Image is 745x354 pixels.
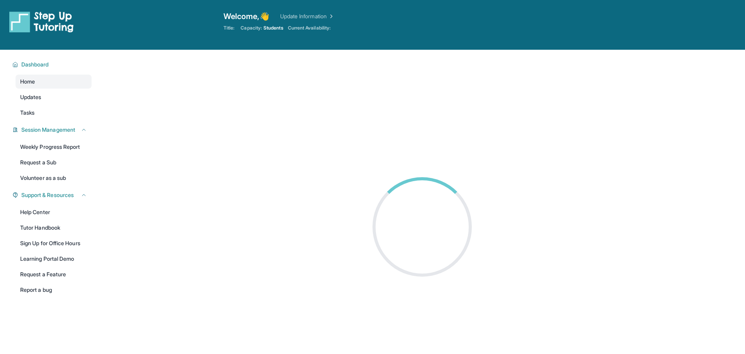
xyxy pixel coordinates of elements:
[223,11,269,22] span: Welcome, 👋
[327,12,334,20] img: Chevron Right
[16,171,92,185] a: Volunteer as a sub
[16,221,92,235] a: Tutor Handbook
[21,61,49,68] span: Dashboard
[16,252,92,266] a: Learning Portal Demo
[16,75,92,89] a: Home
[16,283,92,297] a: Report a bug
[16,236,92,250] a: Sign Up for Office Hours
[20,93,42,101] span: Updates
[9,11,74,33] img: logo
[21,126,75,134] span: Session Management
[16,267,92,281] a: Request a Feature
[18,191,87,199] button: Support & Resources
[16,140,92,154] a: Weekly Progress Report
[241,25,262,31] span: Capacity:
[16,155,92,169] a: Request a Sub
[20,78,35,85] span: Home
[21,191,74,199] span: Support & Resources
[16,90,92,104] a: Updates
[20,109,35,117] span: Tasks
[16,205,92,219] a: Help Center
[18,61,87,68] button: Dashboard
[288,25,331,31] span: Current Availability:
[263,25,283,31] span: Students
[16,106,92,120] a: Tasks
[223,25,234,31] span: Title:
[280,12,334,20] a: Update Information
[18,126,87,134] button: Session Management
